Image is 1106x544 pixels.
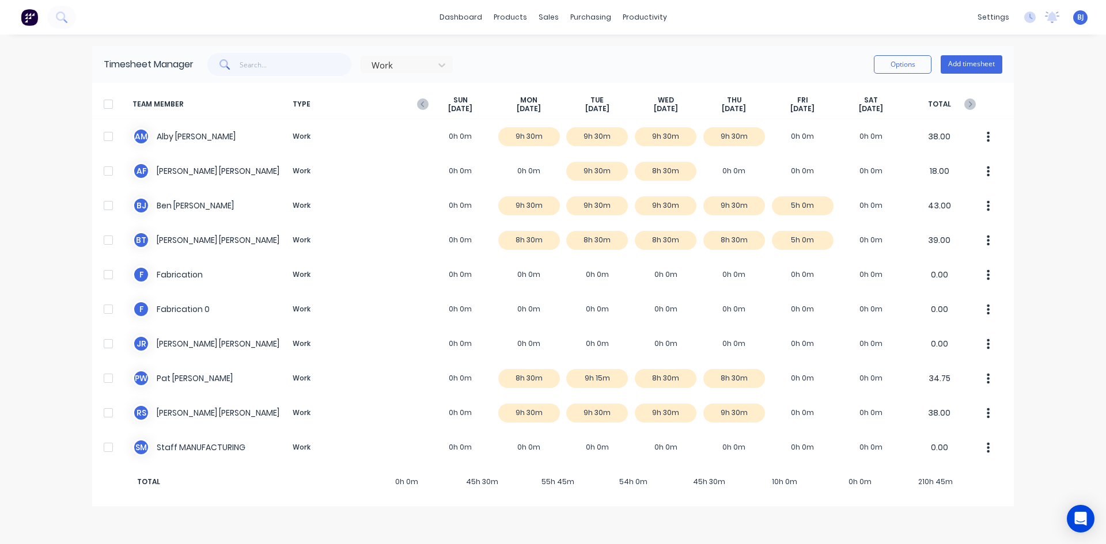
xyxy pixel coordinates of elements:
div: purchasing [565,9,617,26]
div: Timesheet Manager [104,58,194,71]
span: SAT [864,96,878,105]
span: TOTAL [905,96,974,113]
span: [DATE] [859,104,883,113]
span: 0h 0m [823,477,898,487]
span: TOTAL [132,477,288,487]
span: [DATE] [722,104,746,113]
span: 10h 0m [747,477,822,487]
a: dashboard [434,9,488,26]
span: [DATE] [517,104,541,113]
img: Factory [21,9,38,26]
div: settings [972,9,1015,26]
span: WED [658,96,674,105]
span: 45h 30m [444,477,520,487]
button: Options [874,55,931,74]
span: [DATE] [585,104,609,113]
div: products [488,9,533,26]
span: 54h 0m [596,477,671,487]
span: 45h 30m [671,477,747,487]
span: 210h 45m [898,477,974,487]
span: [DATE] [448,104,472,113]
div: Open Intercom Messenger [1067,505,1094,532]
div: productivity [617,9,673,26]
span: SUN [453,96,468,105]
span: [DATE] [790,104,815,113]
span: BJ [1077,12,1084,22]
span: TYPE [288,96,426,113]
span: [DATE] [654,104,678,113]
span: 55h 45m [520,477,596,487]
input: Search... [240,53,352,76]
span: TEAM MEMBER [132,96,288,113]
span: 0h 0m [369,477,444,487]
button: Add timesheet [941,55,1002,74]
span: MON [520,96,537,105]
span: FRI [797,96,808,105]
span: TUE [590,96,604,105]
div: sales [533,9,565,26]
span: THU [727,96,741,105]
